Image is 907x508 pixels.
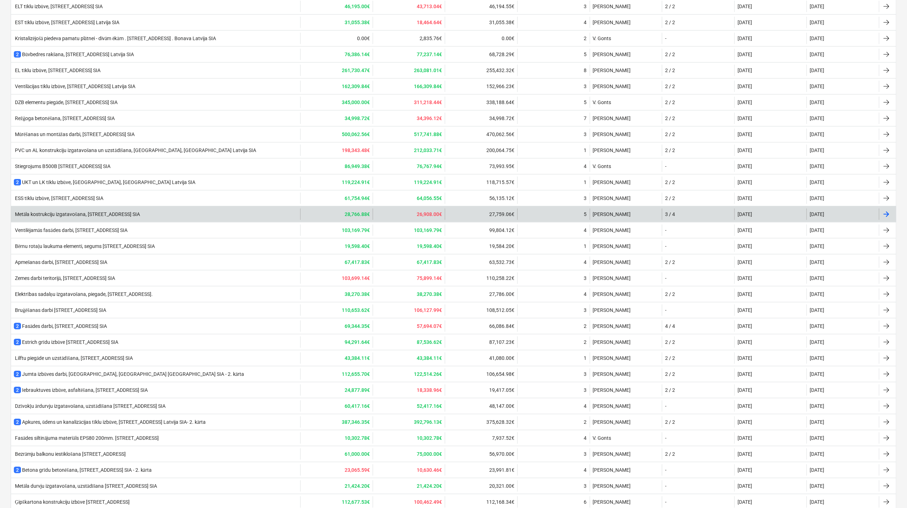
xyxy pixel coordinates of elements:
div: Lilftu piegāde un uzstādīšana, [STREET_ADDRESS] SIA [14,355,133,361]
div: 4 [584,435,587,441]
div: 0.00€ [445,33,517,44]
div: 3 [584,195,587,201]
div: 4 [584,227,587,233]
b: 311,218.44€ [414,99,442,105]
div: 2 / 2 [665,99,675,105]
div: [DATE] [810,483,824,489]
div: 2 / 2 [665,147,675,153]
div: [PERSON_NAME] [590,336,662,348]
div: Fasādes darbi, [STREET_ADDRESS] SIA [14,323,107,330]
div: [DATE] [810,195,824,201]
b: 10,302.78€ [345,435,370,441]
div: 87,107.23€ [445,336,517,348]
div: [DATE] [738,36,752,41]
div: 3 [584,387,587,393]
div: [PERSON_NAME] [590,177,662,188]
div: [DATE] [738,275,752,281]
div: [PERSON_NAME] [590,209,662,220]
b: 31,055.38€ [345,20,370,25]
div: 63,532.73€ [445,256,517,268]
b: 24,877.89€ [345,387,370,393]
div: - [665,483,666,489]
div: 23,991.81€ [445,464,517,476]
b: 61,000.00€ [345,451,370,457]
div: 2 [584,419,587,425]
div: 200,064.75€ [445,145,517,156]
div: Bērnu rotaļu laukuma elementi, segums [STREET_ADDRESS] SIA [14,243,155,249]
div: Betona grīdu betonēšana, [STREET_ADDRESS] SIA - 2. kārta [14,466,152,474]
div: - [665,275,666,281]
div: Ventilējamās fasādes darbi, [STREET_ADDRESS] SIA [14,227,128,233]
div: [DATE] [738,147,752,153]
b: 110,653.62€ [342,307,370,313]
div: 2 / 2 [665,179,675,185]
div: Bruģēšanas darbi [STREET_ADDRESS] SIA [14,307,106,313]
b: 162,309.84€ [342,83,370,89]
div: 2 / 2 [665,20,675,25]
div: [DATE] [738,163,752,169]
div: 5 [584,99,587,105]
div: 3 [584,371,587,377]
b: 67,417.83€ [417,259,442,265]
div: [DATE] [810,20,824,25]
div: 338,188.64€ [445,97,517,108]
div: 20,321.00€ [445,480,517,492]
div: 3 / 4 [665,211,675,217]
div: ELT tīklu izbūve, [STREET_ADDRESS] SIA [14,4,103,10]
div: - [665,499,666,505]
b: 500,062.56€ [342,131,370,137]
b: 23,065.59€ [345,467,370,473]
div: [DATE] [810,339,824,345]
div: [DATE] [810,36,824,41]
div: 2 [584,36,587,41]
div: 19,417.05€ [445,384,517,396]
b: 103,169.79€ [414,227,442,233]
div: [PERSON_NAME] [590,225,662,236]
div: 1 [584,355,587,361]
div: 4 [584,467,587,473]
div: [DATE] [810,163,824,169]
div: [PERSON_NAME] [590,49,662,60]
b: 75,000.00€ [417,451,442,457]
div: [PERSON_NAME] [590,256,662,268]
span: 2 [14,323,21,329]
div: 68,728.29€ [445,49,517,60]
b: 18,338.96€ [417,387,442,393]
div: [DATE] [810,355,824,361]
div: 46,194.55€ [445,1,517,12]
div: [DATE] [810,115,824,121]
div: [PERSON_NAME] [590,368,662,380]
div: Apkures, ūdens un kanalizācijas tīklu izbūve, [STREET_ADDRESS] Latvija SIA- 2. kārta [14,418,206,426]
div: [DATE] [810,243,824,249]
div: 4 [584,163,587,169]
div: Apmešanas darbi, [STREET_ADDRESS] SIA [14,259,107,265]
div: [DATE] [738,243,752,249]
div: Ģipškartona konstrukciju izbūve [STREET_ADDRESS] [14,499,130,505]
b: 34,396.12€ [417,115,442,121]
div: 2 / 2 [665,291,675,297]
b: 19,598.40€ [345,243,370,249]
div: 152,966.23€ [445,81,517,92]
b: 10,302.78€ [417,435,442,441]
div: [DATE] [738,195,752,201]
div: 7,937.52€ [445,432,517,444]
b: 64,056.55€ [417,195,442,201]
b: 261,730.47€ [342,67,370,73]
div: 3 [584,83,587,89]
div: [DATE] [810,67,824,73]
div: 110,258.22€ [445,272,517,284]
div: [DATE] [738,339,752,345]
div: Elektrības sadalņu izgatavošana, piegade, [STREET_ADDRESS]. [14,291,153,297]
b: 100,462.49€ [414,499,442,505]
div: [DATE] [810,467,824,473]
div: 2 / 2 [665,67,675,73]
div: 2 / 2 [665,83,675,89]
div: [DATE] [810,275,824,281]
div: [DATE] [738,20,752,25]
div: V. Gonts [590,432,662,444]
div: [DATE] [810,52,824,57]
div: 2 / 2 [665,4,675,9]
div: 4 [584,259,587,265]
b: 38,270.38€ [345,291,370,297]
div: [DATE] [738,291,752,297]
